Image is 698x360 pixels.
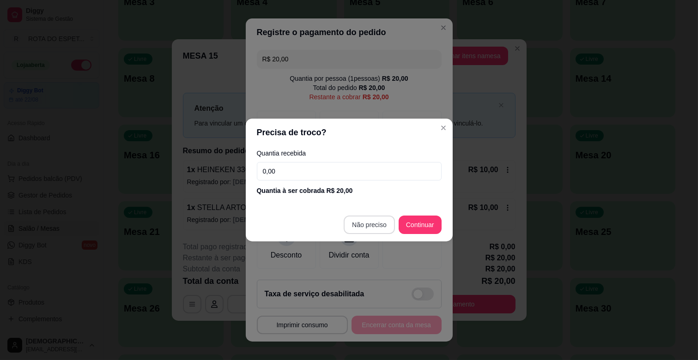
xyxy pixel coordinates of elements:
header: Precisa de troco? [246,119,453,146]
div: Quantia à ser cobrada R$ 20,00 [257,186,442,195]
button: Não preciso [344,216,395,234]
label: Quantia recebida [257,150,442,156]
button: Continuar [399,216,442,234]
button: Close [436,120,451,135]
